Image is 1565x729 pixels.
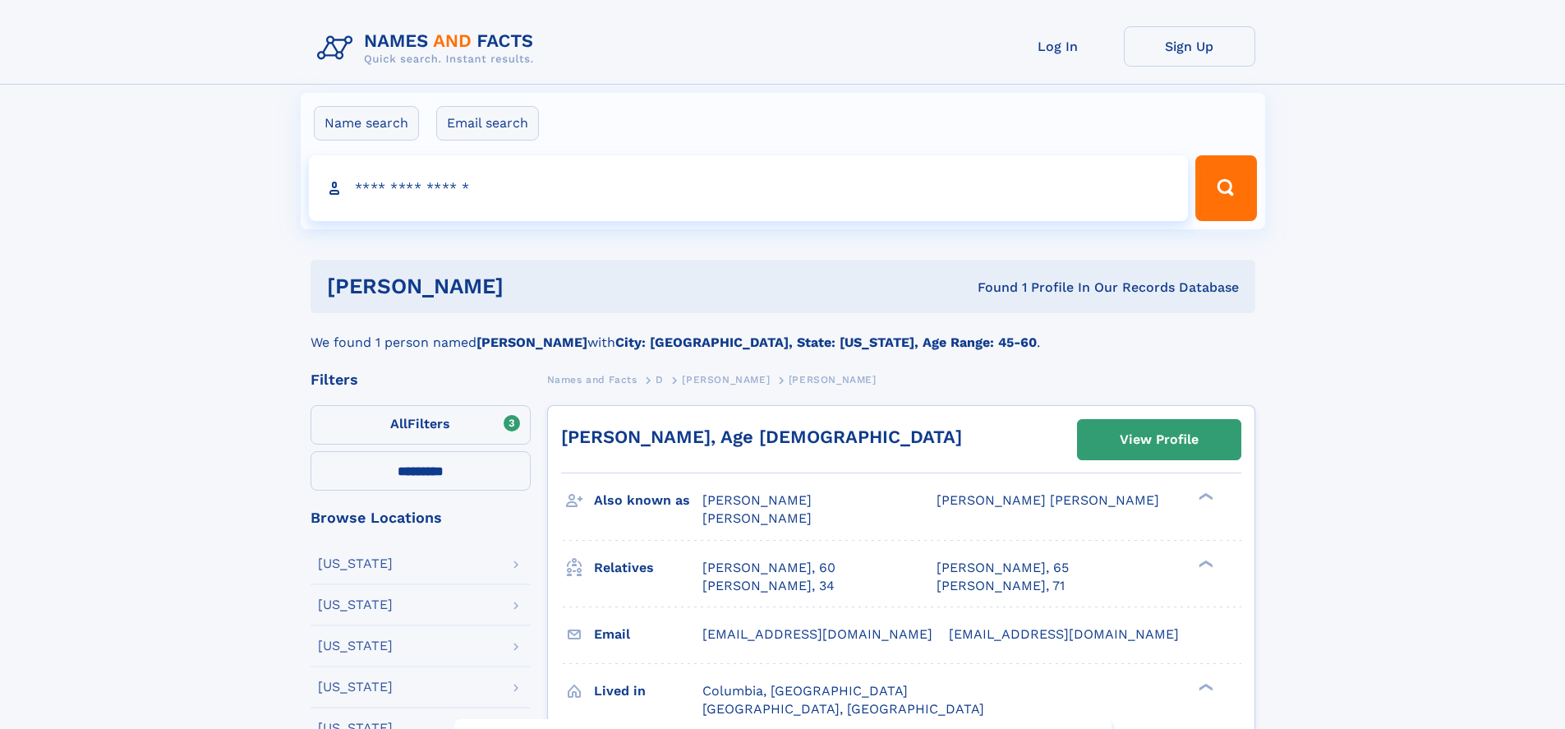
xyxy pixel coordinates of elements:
[789,374,877,385] span: [PERSON_NAME]
[318,639,393,653] div: [US_STATE]
[656,369,664,390] a: D
[436,106,539,141] label: Email search
[390,416,407,431] span: All
[702,577,835,595] a: [PERSON_NAME], 34
[311,372,531,387] div: Filters
[937,577,1065,595] a: [PERSON_NAME], 71
[740,279,1239,297] div: Found 1 Profile In Our Records Database
[949,626,1179,642] span: [EMAIL_ADDRESS][DOMAIN_NAME]
[702,701,984,717] span: [GEOGRAPHIC_DATA], [GEOGRAPHIC_DATA]
[594,677,702,705] h3: Lived in
[702,559,835,577] a: [PERSON_NAME], 60
[309,155,1189,221] input: search input
[992,26,1124,67] a: Log In
[476,335,587,350] b: [PERSON_NAME]
[1195,155,1256,221] button: Search Button
[1124,26,1255,67] a: Sign Up
[1078,420,1240,459] a: View Profile
[314,106,419,141] label: Name search
[318,598,393,611] div: [US_STATE]
[702,683,908,699] span: Columbia, [GEOGRAPHIC_DATA]
[702,510,812,526] span: [PERSON_NAME]
[656,374,664,385] span: D
[318,681,393,694] div: [US_STATE]
[311,26,547,71] img: Logo Names and Facts
[594,621,702,648] h3: Email
[682,374,770,385] span: [PERSON_NAME]
[702,492,812,508] span: [PERSON_NAME]
[547,369,638,390] a: Names and Facts
[318,557,393,570] div: [US_STATE]
[1120,421,1199,459] div: View Profile
[594,554,702,582] h3: Relatives
[327,276,741,297] h1: [PERSON_NAME]
[1194,491,1214,502] div: ❯
[702,626,932,642] span: [EMAIL_ADDRESS][DOMAIN_NAME]
[615,335,1037,350] b: City: [GEOGRAPHIC_DATA], State: [US_STATE], Age Range: 45-60
[311,313,1255,353] div: We found 1 person named with .
[1194,558,1214,569] div: ❯
[311,405,531,445] label: Filters
[311,510,531,525] div: Browse Locations
[561,427,962,447] a: [PERSON_NAME], Age [DEMOGRAPHIC_DATA]
[1194,681,1214,692] div: ❯
[937,559,1069,577] a: [PERSON_NAME], 65
[937,492,1159,508] span: [PERSON_NAME] [PERSON_NAME]
[682,369,770,390] a: [PERSON_NAME]
[594,487,702,514] h3: Also known as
